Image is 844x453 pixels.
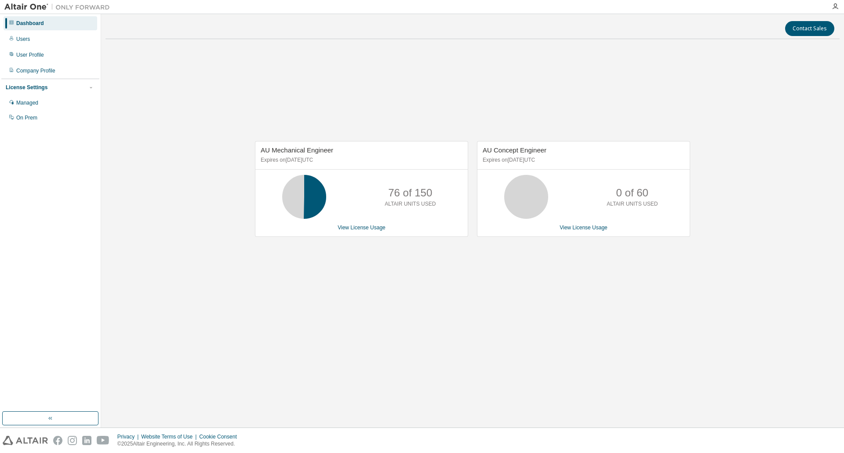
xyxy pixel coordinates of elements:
[560,225,608,231] a: View License Usage
[16,20,44,27] div: Dashboard
[141,433,199,440] div: Website Terms of Use
[97,436,109,445] img: youtube.svg
[261,146,333,154] span: AU Mechanical Engineer
[385,200,436,208] p: ALTAIR UNITS USED
[16,114,37,121] div: On Prem
[483,156,682,164] p: Expires on [DATE] UTC
[16,36,30,43] div: Users
[261,156,460,164] p: Expires on [DATE] UTC
[82,436,91,445] img: linkedin.svg
[53,436,62,445] img: facebook.svg
[117,433,141,440] div: Privacy
[483,146,546,154] span: AU Concept Engineer
[616,185,648,200] p: 0 of 60
[16,51,44,58] div: User Profile
[338,225,386,231] a: View License Usage
[3,436,48,445] img: altair_logo.svg
[607,200,658,208] p: ALTAIR UNITS USED
[388,185,432,200] p: 76 of 150
[68,436,77,445] img: instagram.svg
[785,21,834,36] button: Contact Sales
[199,433,242,440] div: Cookie Consent
[117,440,242,448] p: © 2025 Altair Engineering, Inc. All Rights Reserved.
[6,84,47,91] div: License Settings
[16,67,55,74] div: Company Profile
[16,99,38,106] div: Managed
[4,3,114,11] img: Altair One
